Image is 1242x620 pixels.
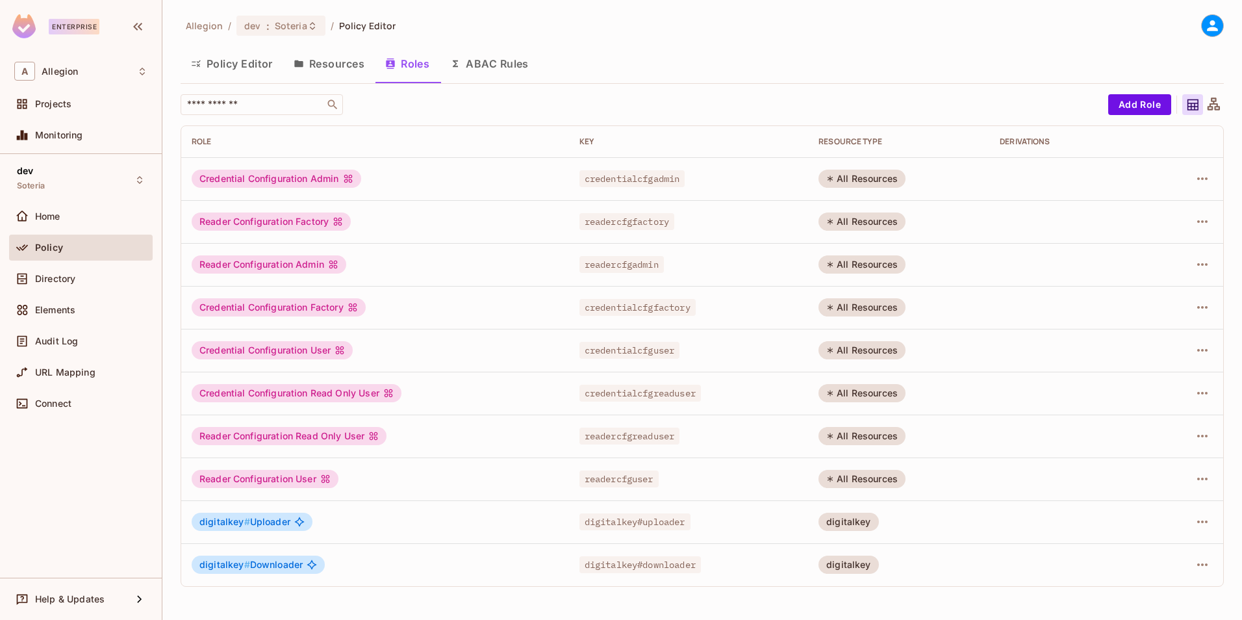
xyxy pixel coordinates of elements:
span: Home [35,211,60,222]
span: Policy Editor [339,19,396,32]
span: digitalkey#uploader [579,513,691,530]
span: dev [244,19,260,32]
span: credentialcfgadmin [579,170,685,187]
div: Reader Configuration Admin [192,255,346,274]
span: digitalkey#downloader [579,556,701,573]
span: readercfgadmin [579,256,664,273]
span: Monitoring [35,130,83,140]
span: Soteria [275,19,307,32]
div: All Resources [818,341,906,359]
span: credentialcfgfactory [579,299,696,316]
div: Key [579,136,798,147]
span: URL Mapping [35,367,95,378]
span: Help & Updates [35,594,105,604]
div: digitalkey [818,513,879,531]
button: Add Role [1108,94,1171,115]
span: A [14,62,35,81]
span: Audit Log [35,336,78,346]
div: digitalkey [818,556,879,574]
div: Reader Configuration Factory [192,213,351,231]
span: readercfgreaduser [579,428,680,445]
div: All Resources [818,255,906,274]
div: Credential Configuration Factory [192,298,366,316]
li: / [331,19,334,32]
button: Resources [283,47,375,80]
div: All Resources [818,384,906,402]
span: Workspace: Allegion [42,66,78,77]
span: # [244,559,250,570]
span: Connect [35,398,71,409]
span: readercfguser [579,471,659,487]
span: credentialcfguser [579,342,680,359]
div: All Resources [818,427,906,445]
div: Credential Configuration User [192,341,353,359]
div: Credential Configuration Read Only User [192,384,401,402]
span: readercfgfactory [579,213,674,230]
span: Directory [35,274,75,284]
div: Enterprise [49,19,99,34]
img: SReyMgAAAABJRU5ErkJggg== [12,14,36,38]
span: Downloader [199,560,303,570]
div: RESOURCE TYPE [818,136,979,147]
div: Role [192,136,559,147]
div: All Resources [818,470,906,488]
button: ABAC Rules [440,47,539,80]
span: Policy [35,242,63,253]
span: dev [17,166,33,176]
span: Projects [35,99,71,109]
div: All Resources [818,298,906,316]
div: Derivations [1000,136,1143,147]
span: the active workspace [186,19,223,32]
span: : [266,21,270,31]
li: / [228,19,231,32]
span: Uploader [199,517,290,527]
div: Reader Configuration User [192,470,338,488]
span: # [244,516,250,527]
span: digitalkey [199,559,250,570]
span: Elements [35,305,75,315]
div: All Resources [818,170,906,188]
button: Roles [375,47,440,80]
div: Credential Configuration Admin [192,170,361,188]
div: Reader Configuration Read Only User [192,427,387,445]
div: All Resources [818,213,906,231]
span: credentialcfgreaduser [579,385,701,402]
span: digitalkey [199,516,250,527]
button: Policy Editor [181,47,283,80]
span: Soteria [17,181,45,191]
